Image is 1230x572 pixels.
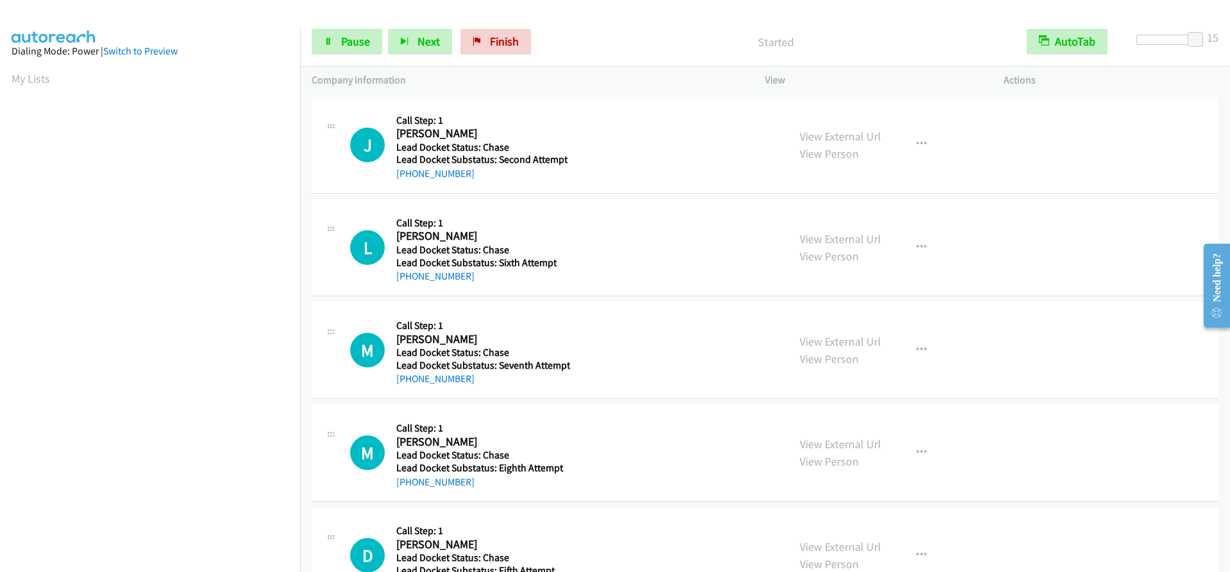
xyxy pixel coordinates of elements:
h1: M [350,435,385,470]
h5: Call Step: 1 [396,525,567,537]
a: [PHONE_NUMBER] [396,167,475,180]
h5: Lead Docket Status: Chase [396,449,567,462]
a: View Person [800,454,859,469]
span: Pause [341,34,370,49]
p: Company Information [312,72,742,88]
div: 15 [1207,29,1218,46]
div: The call is yet to be attempted [350,333,385,367]
a: View Person [800,146,859,161]
h5: Lead Docket Status: Chase [396,244,567,257]
p: View [765,72,981,88]
a: View External Url [800,437,881,451]
a: View Person [800,249,859,264]
p: Started [548,33,1004,51]
h2: [PERSON_NAME] [396,332,567,347]
a: [PHONE_NUMBER] [396,270,475,282]
h5: Call Step: 1 [396,114,568,127]
h1: M [350,333,385,367]
h5: Lead Docket Status: Chase [396,141,568,154]
a: [PHONE_NUMBER] [396,476,475,488]
a: View External Url [800,129,881,144]
iframe: Resource Center [1193,235,1230,337]
div: The call is yet to be attempted [350,435,385,470]
h5: Lead Docket Substatus: Sixth Attempt [396,257,567,269]
h5: Lead Docket Substatus: Eighth Attempt [396,462,567,475]
h1: L [350,230,385,265]
h2: [PERSON_NAME] [396,126,567,141]
h2: [PERSON_NAME] [396,537,567,552]
a: [PHONE_NUMBER] [396,373,475,385]
h2: [PERSON_NAME] [396,229,567,244]
a: My Lists [12,71,50,86]
p: Actions [1004,72,1219,88]
h5: Call Step: 1 [396,319,570,332]
h5: Call Step: 1 [396,422,567,435]
div: The call is yet to be attempted [350,128,385,162]
span: Finish [490,34,519,49]
h2: [PERSON_NAME] [396,435,567,450]
button: Next [388,29,452,55]
h5: Lead Docket Substatus: Second Attempt [396,153,568,166]
span: Next [417,34,440,49]
div: Dialing Mode: Power | [12,44,289,59]
h5: Lead Docket Status: Chase [396,346,570,359]
button: AutoTab [1027,29,1108,55]
a: Finish [460,29,531,55]
h5: Lead Docket Substatus: Seventh Attempt [396,359,570,372]
a: View External Url [800,231,881,246]
a: View External Url [800,539,881,554]
a: View Person [800,351,859,366]
h5: Call Step: 1 [396,217,567,230]
h1: J [350,128,385,162]
a: Pause [312,29,382,55]
a: View Person [800,557,859,571]
a: View External Url [800,334,881,349]
a: Switch to Preview [103,45,178,57]
div: The call is yet to be attempted [350,230,385,265]
h5: Lead Docket Status: Chase [396,551,567,564]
